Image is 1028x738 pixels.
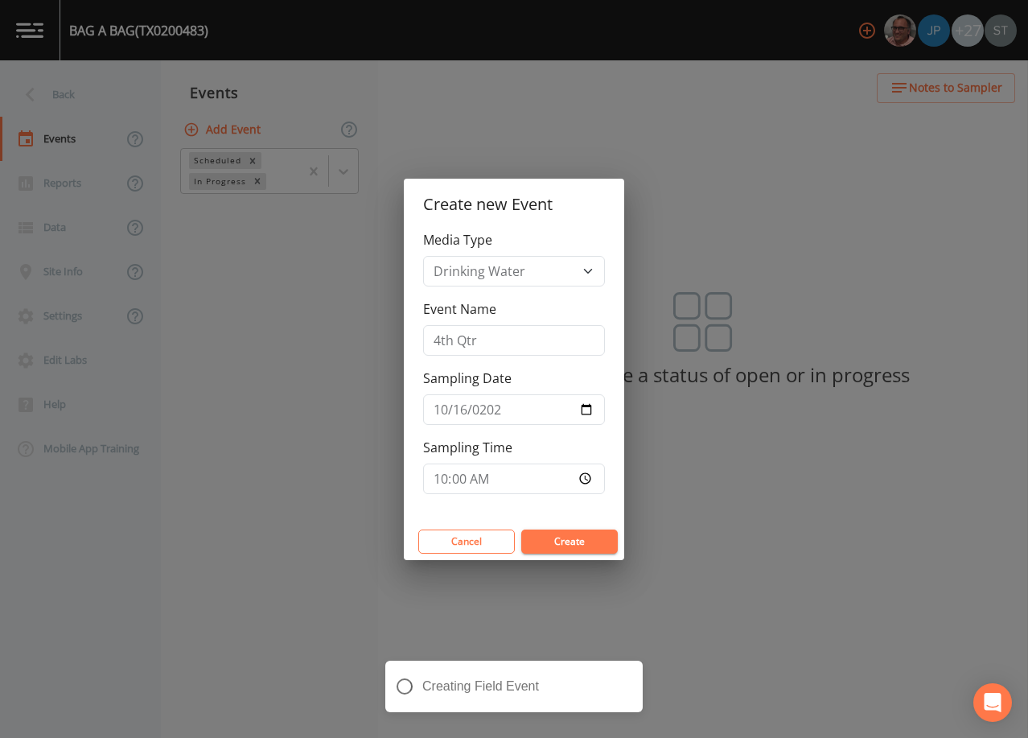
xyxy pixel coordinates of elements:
div: Creating Field Event [385,661,643,712]
label: Event Name [423,299,496,319]
div: Open Intercom Messenger [973,683,1012,722]
button: Cancel [418,530,515,554]
label: Sampling Time [423,438,512,457]
h2: Create new Event [404,179,624,230]
label: Media Type [423,230,492,249]
label: Sampling Date [423,369,512,388]
button: Create [521,530,618,554]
